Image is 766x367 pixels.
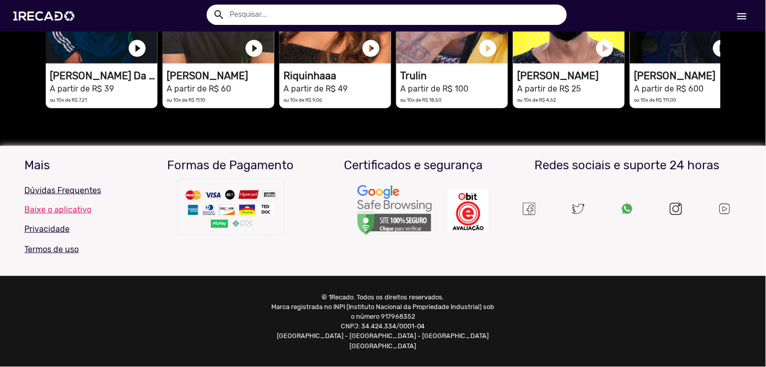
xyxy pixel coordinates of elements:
[400,97,441,103] small: ou 10x de R$ 18,50
[357,185,433,236] img: Um recado,1Recado,1 recado,vídeo de famosos,site para pagar famosos,vídeos e lives exclusivas de ...
[222,5,567,25] input: Pesquisar...
[244,38,264,58] a: play_circle_filled
[330,158,498,173] h3: Certificados e segurança
[448,190,489,232] img: Um recado,1Recado,1 recado,vídeo de famosos,site para pagar famosos,vídeos e lives exclusivas de ...
[50,97,87,103] small: ou 10x de R$ 7,21
[167,70,274,82] h1: [PERSON_NAME]
[24,158,131,173] h3: Mais
[634,84,704,94] small: A partir de R$ 600
[209,5,227,23] button: Example home icon
[283,70,391,82] h1: Riquinhaaa
[24,223,131,235] p: Privacidade
[213,9,225,21] mat-icon: Example home icon
[670,203,682,215] img: instagram.svg
[477,38,498,58] a: play_circle_filled
[50,70,157,82] h1: [PERSON_NAME] Da Torcida
[711,38,731,58] a: play_circle_filled
[127,38,147,58] a: play_circle_filled
[736,10,748,22] mat-icon: Início
[283,97,322,103] small: ou 10x de R$ 9,06
[517,84,581,94] small: A partir de R$ 25
[167,97,205,103] small: ou 10x de R$ 11,10
[513,158,742,173] h3: Redes sociais e suporte 24 horas
[146,158,314,173] h3: Formas de Pagamento
[400,84,468,94] small: A partir de R$ 100
[24,205,131,215] a: Baixe o aplicativo
[167,84,231,94] small: A partir de R$ 60
[24,185,131,197] p: Dúvidas Frequentes
[50,84,114,94] small: A partir de R$ 39
[718,202,731,216] img: Um recado,1Recado,1 recado,vídeo de famosos,site para pagar famosos,vídeos e lives exclusivas de ...
[517,97,556,103] small: ou 10x de R$ 4,62
[517,70,625,82] h1: [PERSON_NAME]
[175,176,286,242] img: Um recado,1Recado,1 recado,vídeo de famosos,site para pagar famosos,vídeos e lives exclusivas de ...
[283,84,347,94] small: A partir de R$ 49
[594,38,615,58] a: play_circle_filled
[400,70,508,82] h1: Trulin
[24,243,131,256] p: Termos de uso
[523,203,535,215] img: Um recado,1Recado,1 recado,vídeo de famosos,site para pagar famosos,vídeos e lives exclusivas de ...
[621,203,633,215] img: Um recado,1Recado,1 recado,vídeo de famosos,site para pagar famosos,vídeos e lives exclusivas de ...
[269,292,496,351] p: © 1Recado. Todos os direitos reservados. Marca registrada no INPI (Instituto Nacional da Propried...
[634,97,676,103] small: ou 10x de R$ 111,00
[572,203,585,215] img: twitter.svg
[361,38,381,58] a: play_circle_filled
[634,70,742,82] h1: [PERSON_NAME]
